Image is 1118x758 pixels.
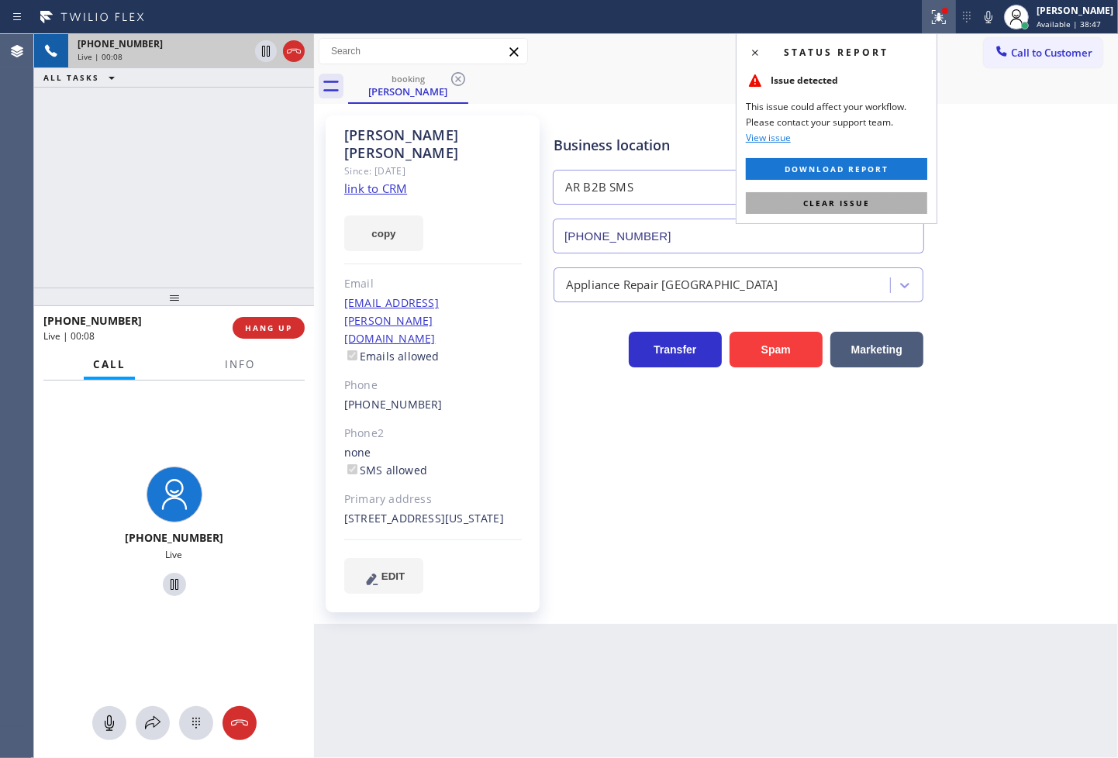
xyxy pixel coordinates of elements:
[344,491,522,508] div: Primary address
[255,40,277,62] button: Hold Customer
[344,181,407,196] a: link to CRM
[93,357,126,371] span: Call
[78,51,122,62] span: Live | 00:08
[344,425,522,443] div: Phone2
[283,40,305,62] button: Hang up
[225,357,255,371] span: Info
[565,179,633,197] div: AR B2B SMS
[344,295,439,346] a: [EMAIL_ADDRESS][PERSON_NAME][DOMAIN_NAME]
[344,126,522,162] div: [PERSON_NAME] [PERSON_NAME]
[78,37,163,50] span: [PHONE_NUMBER]
[125,530,223,545] span: [PHONE_NUMBER]
[978,6,999,28] button: Mute
[319,39,527,64] input: Search
[43,329,95,343] span: Live | 00:08
[1037,19,1101,29] span: Available | 38:47
[84,350,135,380] button: Call
[92,706,126,740] button: Mute
[344,558,423,594] button: EDIT
[830,332,923,367] button: Marketing
[34,68,130,87] button: ALL TASKS
[179,706,213,740] button: Open dialpad
[344,444,522,480] div: none
[350,73,467,84] div: booking
[1037,4,1113,17] div: [PERSON_NAME]
[245,322,292,333] span: HANG UP
[344,397,443,412] a: [PHONE_NUMBER]
[350,69,467,102] div: Bob Roadruck
[344,463,427,477] label: SMS allowed
[43,313,142,328] span: [PHONE_NUMBER]
[347,464,357,474] input: SMS allowed
[629,332,722,367] button: Transfer
[223,706,257,740] button: Hang up
[344,162,522,180] div: Since: [DATE]
[344,215,423,251] button: copy
[344,377,522,395] div: Phone
[554,135,923,156] div: Business location
[566,276,778,294] div: Appliance Repair [GEOGRAPHIC_DATA]
[136,706,170,740] button: Open directory
[163,573,186,596] button: Hold Customer
[344,510,522,528] div: [STREET_ADDRESS][US_STATE]
[1011,46,1092,60] span: Call to Customer
[984,38,1102,67] button: Call to Customer
[344,275,522,293] div: Email
[347,350,357,360] input: Emails allowed
[553,219,924,253] input: Phone Number
[43,72,99,83] span: ALL TASKS
[350,84,467,98] div: [PERSON_NAME]
[166,548,183,561] span: Live
[381,570,405,582] span: EDIT
[344,349,440,363] label: Emails allowed
[216,350,264,380] button: Info
[233,317,305,339] button: HANG UP
[730,332,823,367] button: Spam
